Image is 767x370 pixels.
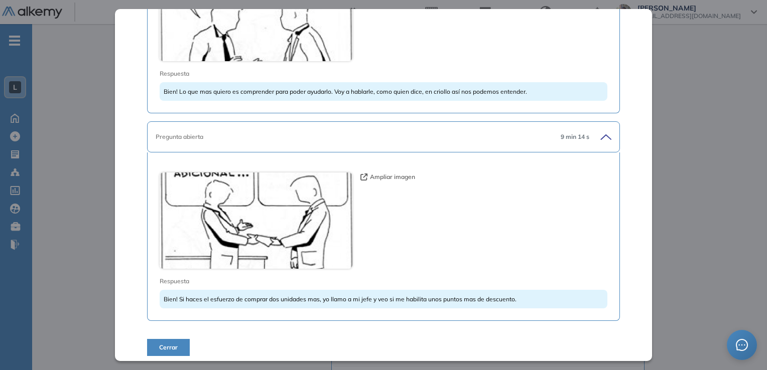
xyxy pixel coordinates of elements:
img: eaa3c404-7d09-4191-968e-3f4b1f180520 [160,172,352,269]
span: Respuesta [160,69,562,78]
button: Ampliar imagen [360,172,415,181]
button: Cerrar [147,339,190,356]
span: Bien! Si haces el esfuerzo de comprar dos unidades mas, yo llamo a mi jefe y veo si me habilita u... [164,295,517,303]
span: 9 min 14 s [561,132,589,141]
span: message [736,339,748,351]
div: Pregunta abierta [156,132,553,141]
span: Respuesta [160,277,562,286]
span: Cerrar [159,343,178,352]
span: Bien! Lo que mas quiero es comprender para poder ayudarlo. Voy a hablarle, como quien dice, en cr... [164,88,527,95]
